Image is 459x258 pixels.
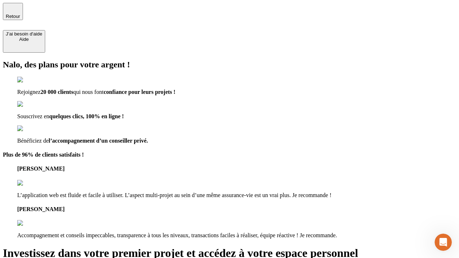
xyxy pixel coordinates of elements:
img: checkmark [17,77,48,83]
p: L’application web est fluide et facile à utiliser. L’aspect multi-projet au sein d’une même assur... [17,192,456,199]
iframe: Intercom live chat [435,234,452,251]
img: reviews stars [17,220,53,226]
span: l’accompagnement d’un conseiller privé. [49,138,148,144]
button: J’ai besoin d'aideAide [3,30,45,53]
div: Aide [6,37,42,42]
p: Accompagnement et conseils impeccables, transparence à tous les niveaux, transactions faciles à r... [17,232,456,239]
span: Rejoignez [17,89,41,95]
h4: [PERSON_NAME] [17,166,456,172]
div: J’ai besoin d'aide [6,31,42,37]
span: 20 000 clients [41,89,74,95]
h2: Nalo, des plans pour votre argent ! [3,60,456,70]
span: Bénéficiez de [17,138,49,144]
span: qui nous font [73,89,103,95]
span: confiance pour leurs projets ! [104,89,175,95]
span: quelques clics, 100% en ligne ! [49,113,124,119]
span: Retour [6,14,20,19]
h4: Plus de 96% de clients satisfaits ! [3,152,456,158]
h4: [PERSON_NAME] [17,206,456,212]
img: checkmark [17,101,48,107]
img: checkmark [17,125,48,132]
span: Souscrivez en [17,113,49,119]
img: reviews stars [17,180,53,186]
button: Retour [3,3,23,20]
